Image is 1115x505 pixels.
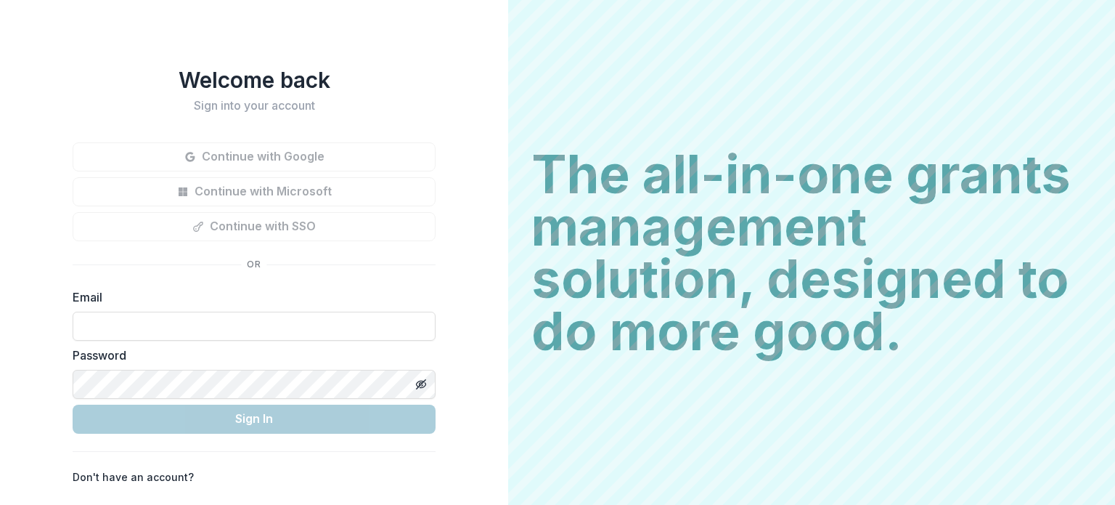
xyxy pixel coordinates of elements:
label: Password [73,347,427,364]
label: Email [73,288,427,306]
h1: Welcome back [73,67,436,93]
button: Continue with SSO [73,212,436,241]
button: Sign In [73,405,436,434]
button: Continue with Google [73,142,436,171]
h2: Sign into your account [73,99,436,113]
button: Toggle password visibility [409,373,433,396]
p: Don't have an account? [73,469,194,485]
button: Continue with Microsoft [73,177,436,206]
